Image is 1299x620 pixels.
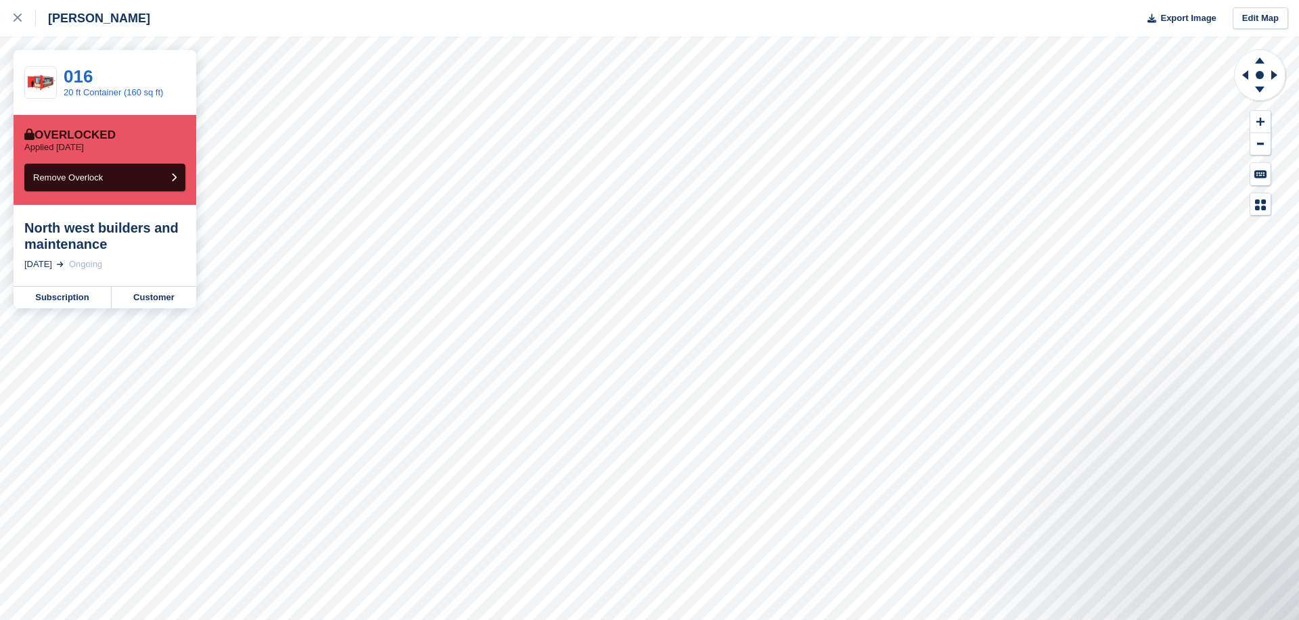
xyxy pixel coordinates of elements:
span: Remove Overlock [33,172,103,183]
div: Ongoing [69,258,102,271]
div: Overlocked [24,128,116,142]
p: Applied [DATE] [24,142,84,153]
img: arrow-right-light-icn-cde0832a797a2874e46488d9cf13f60e5c3a73dbe684e267c42b8395dfbc2abf.svg [57,262,64,267]
div: [PERSON_NAME] [36,10,150,26]
div: North west builders and maintenance [24,220,185,252]
a: 20 ft Container (160 sq ft) [64,87,163,97]
span: Export Image [1160,11,1216,25]
button: Zoom Out [1250,133,1271,156]
button: Remove Overlock [24,164,185,191]
a: Edit Map [1233,7,1288,30]
div: [DATE] [24,258,52,271]
a: 016 [64,66,93,87]
img: 20ftContainerDiagram.jpg [25,72,56,93]
button: Keyboard Shortcuts [1250,163,1271,185]
button: Zoom In [1250,111,1271,133]
a: Customer [112,287,196,308]
button: Map Legend [1250,193,1271,216]
button: Export Image [1139,7,1216,30]
a: Subscription [14,287,112,308]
